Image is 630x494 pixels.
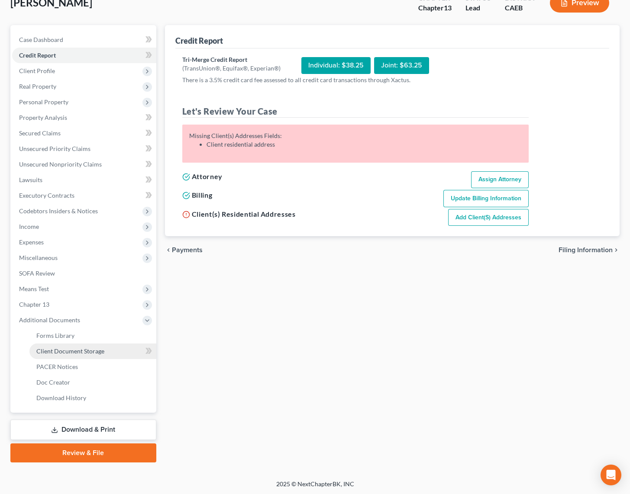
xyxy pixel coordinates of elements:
a: Property Analysis [12,110,156,125]
button: chevron_left Payments [165,247,203,253]
span: Personal Property [19,98,68,106]
div: Tri-Merge Credit Report [182,55,281,64]
span: Additional Documents [19,316,80,324]
a: Add Client(s) Addresses [448,209,529,226]
span: Unsecured Priority Claims [19,145,90,152]
a: Lawsuits [12,172,156,188]
span: Income [19,223,39,230]
a: Update Billing Information [443,190,529,207]
span: Filing Information [559,247,613,253]
div: Open Intercom Messenger [601,465,621,485]
span: Miscellaneous [19,254,58,261]
span: SOFA Review [19,269,55,277]
span: Credit Report [19,51,56,59]
a: Forms Library [29,328,156,343]
span: Lawsuits [19,176,42,183]
a: Executory Contracts [12,188,156,203]
h5: Client(s) Residential Addresses [182,209,296,219]
a: Download & Print [10,420,156,440]
a: Secured Claims [12,125,156,141]
span: Property Analysis [19,114,67,121]
i: chevron_left [165,247,172,253]
button: Filing Information chevron_right [559,247,620,253]
h5: Billing [182,190,212,200]
i: chevron_right [613,247,620,253]
span: Real Property [19,83,56,90]
span: Client Profile [19,67,55,74]
a: SOFA Review [12,266,156,281]
div: (TransUnion®, Equifax®, Experian®) [182,64,281,73]
div: Credit Report [175,35,223,46]
a: PACER Notices [29,359,156,375]
span: Unsecured Nonpriority Claims [19,160,102,168]
div: Individual: $38.25 [301,57,371,74]
div: Joint: $63.25 [374,57,429,74]
span: Means Test [19,285,49,292]
span: Download History [36,394,86,401]
a: Unsecured Priority Claims [12,141,156,157]
div: Chapter [418,3,452,13]
p: There is a 3.5% credit card fee assessed to all credit card transactions through Xactus. [182,76,529,84]
span: PACER Notices [36,363,78,370]
span: Chapter 13 [19,301,49,308]
span: Secured Claims [19,129,61,137]
span: Forms Library [36,332,74,339]
span: Case Dashboard [19,36,63,43]
a: Doc Creator [29,375,156,390]
span: Client Document Storage [36,347,104,355]
a: Client Document Storage [29,343,156,359]
a: Unsecured Nonpriority Claims [12,157,156,172]
span: Attorney [192,172,223,180]
li: Client residential address [207,140,522,149]
span: Expenses [19,238,44,246]
h4: Let's Review Your Case [182,105,529,118]
a: Download History [29,390,156,406]
span: 13 [444,3,452,12]
a: Assign Attorney [471,171,529,189]
span: Payments [172,247,203,253]
div: Lead [465,3,491,13]
div: Missing Client(s) Addresses Fields: [189,132,522,149]
a: Review & File [10,443,156,462]
a: Case Dashboard [12,32,156,48]
div: CAEB [505,3,536,13]
span: Doc Creator [36,379,70,386]
span: Executory Contracts [19,192,74,199]
span: Codebtors Insiders & Notices [19,207,98,215]
a: Credit Report [12,48,156,63]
